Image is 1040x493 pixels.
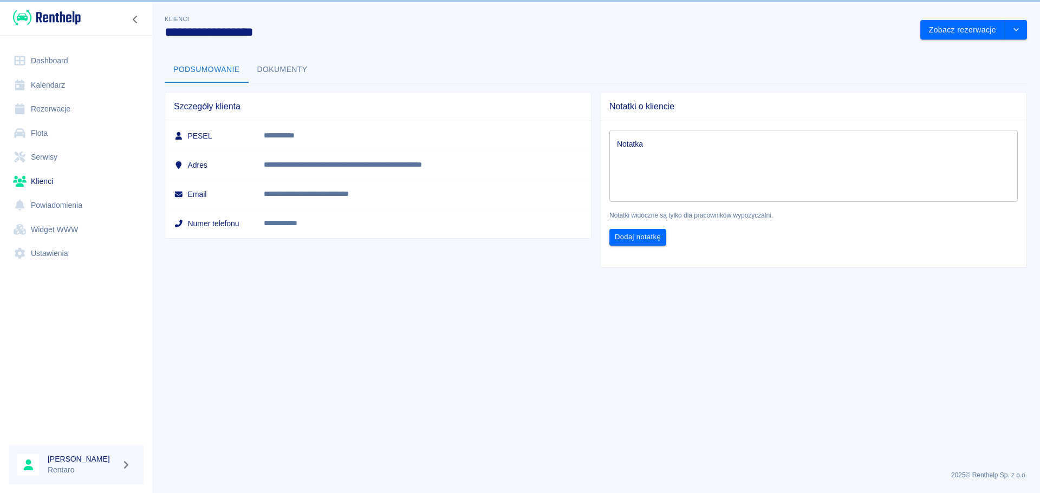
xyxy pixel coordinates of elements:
[174,189,246,200] h6: Email
[609,101,1018,112] span: Notatki o kliencie
[165,16,189,22] span: Klienci
[9,49,144,73] a: Dashboard
[9,121,144,146] a: Flota
[165,470,1027,480] p: 2025 © Renthelp Sp. z o.o.
[174,218,246,229] h6: Numer telefonu
[9,145,144,169] a: Serwisy
[920,20,1005,40] button: Zobacz rezerwacje
[48,464,117,476] p: Rentaro
[9,97,144,121] a: Rezerwacje
[174,160,246,170] h6: Adres
[174,101,582,112] span: Szczegóły klienta
[9,9,81,27] a: Renthelp logo
[609,211,1018,220] p: Notatki widoczne są tylko dla pracowników wypożyczalni.
[9,193,144,218] a: Powiadomienia
[249,57,316,83] button: Dokumenty
[48,453,117,464] h6: [PERSON_NAME]
[9,218,144,242] a: Widget WWW
[174,130,246,141] h6: PESEL
[1005,20,1027,40] button: drop-down
[13,9,81,27] img: Renthelp logo
[165,57,249,83] button: Podsumowanie
[9,241,144,266] a: Ustawienia
[9,169,144,194] a: Klienci
[127,12,144,27] button: Zwiń nawigację
[609,229,666,246] button: Dodaj notatkę
[9,73,144,97] a: Kalendarz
